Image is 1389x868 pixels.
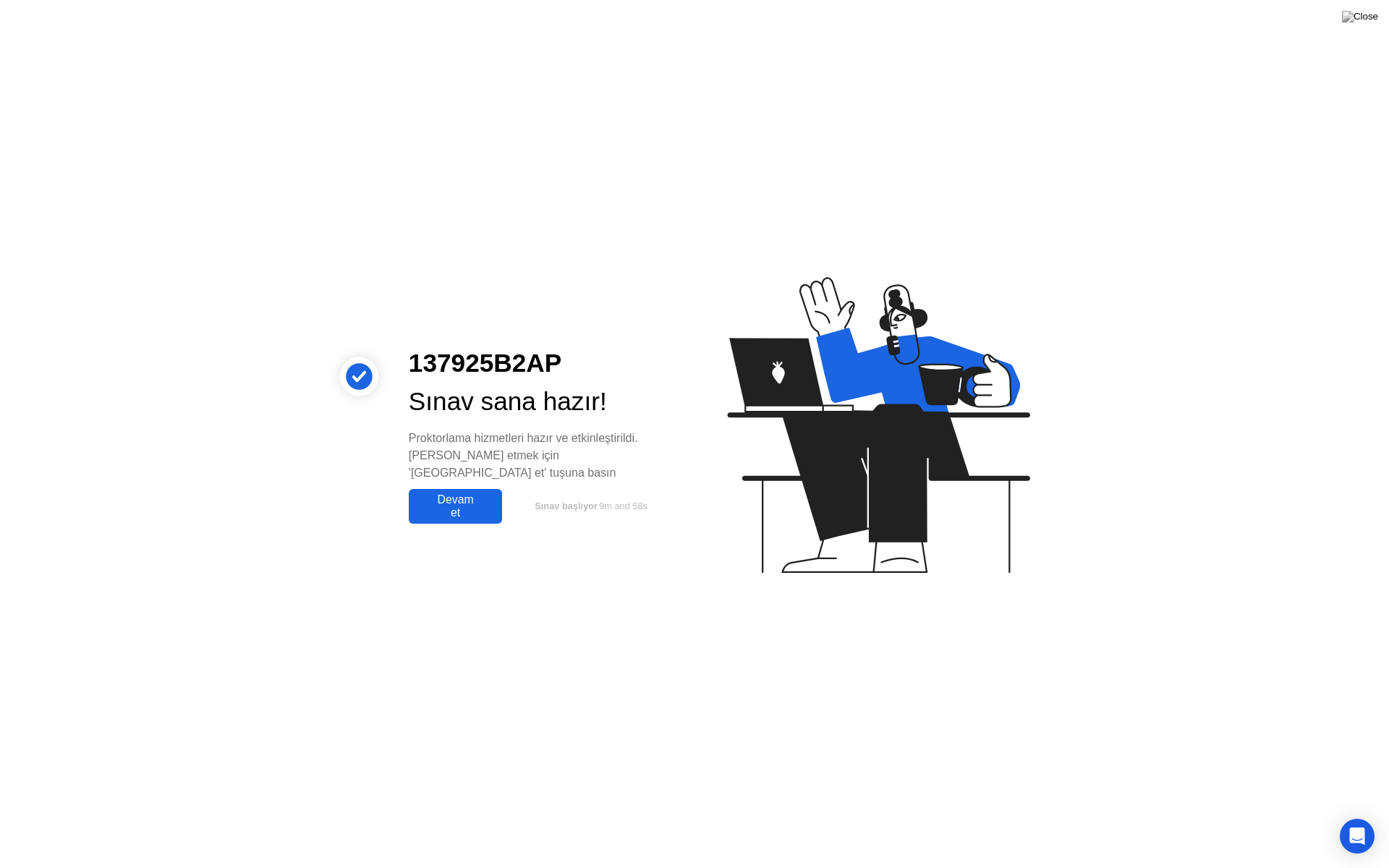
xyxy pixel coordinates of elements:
[409,489,502,524] button: Devam et
[409,344,671,383] div: 137925B2AP
[409,430,671,482] div: Proktorlama hizmetleri hazır ve etkinleştirildi. [PERSON_NAME] etmek için '[GEOGRAPHIC_DATA] et' ...
[1340,819,1375,854] div: Open Intercom Messenger
[413,493,498,519] div: Devam et
[1342,11,1378,22] img: Close
[509,493,671,520] button: Sınav başlıyor9m and 58s
[409,383,671,421] div: Sınav sana hazır!
[599,501,647,511] span: 9m and 58s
